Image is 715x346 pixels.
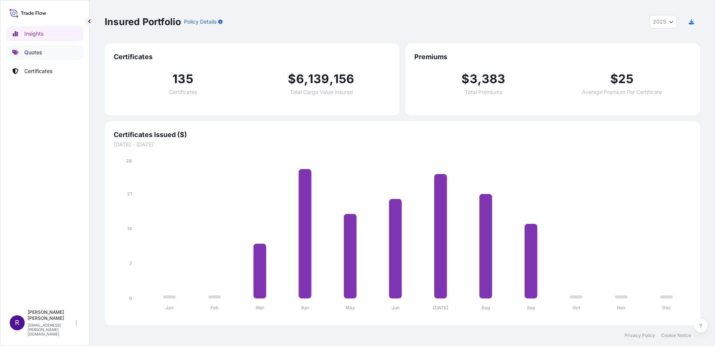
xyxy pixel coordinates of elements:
[650,15,677,28] button: Year Selector
[24,49,42,56] p: Quotes
[582,89,662,95] span: Average Premium Per Certificate
[24,30,43,37] p: Insights
[334,73,355,85] span: 156
[610,73,618,85] span: $
[211,305,219,310] tspan: Feb
[465,89,502,95] span: Total Premiums
[6,64,83,79] a: Certificates
[618,73,633,85] span: 25
[414,52,691,61] span: Premiums
[184,18,217,25] p: Policy Details
[172,73,193,85] span: 135
[392,305,399,310] tspan: Jun
[617,305,626,310] tspan: Nov
[129,261,132,266] tspan: 7
[481,305,490,310] tspan: Aug
[166,305,174,310] tspan: Jan
[169,89,197,95] span: Certificates
[114,52,390,61] span: Certificates
[433,305,448,310] tspan: [DATE]
[105,16,181,28] p: Insured Portfolio
[527,305,536,310] tspan: Sep
[470,73,478,85] span: 3
[6,45,83,60] a: Quotes
[296,73,304,85] span: 6
[661,333,691,339] a: Cookie Notice
[126,158,132,164] tspan: 28
[127,226,132,231] tspan: 14
[6,26,83,41] a: Insights
[288,73,296,85] span: $
[24,67,52,75] p: Certificates
[15,319,19,327] span: R
[625,333,655,339] a: Privacy Policy
[482,73,506,85] span: 383
[662,305,671,310] tspan: Dec
[114,130,691,139] span: Certificates Issued ($)
[114,141,691,148] span: [DATE] - [DATE]
[28,309,74,321] p: [PERSON_NAME] [PERSON_NAME]
[478,73,482,85] span: ,
[28,323,74,336] p: [EMAIL_ADDRESS][PERSON_NAME][DOMAIN_NAME]
[573,305,580,310] tspan: Oct
[346,305,355,310] tspan: May
[129,295,132,301] tspan: 0
[461,73,469,85] span: $
[127,191,132,197] tspan: 21
[329,73,334,85] span: ,
[256,305,264,310] tspan: Mar
[301,305,309,310] tspan: Apr
[308,73,329,85] span: 139
[304,73,308,85] span: ,
[290,89,353,95] span: Total Cargo Value Insured
[653,18,666,25] span: 2025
